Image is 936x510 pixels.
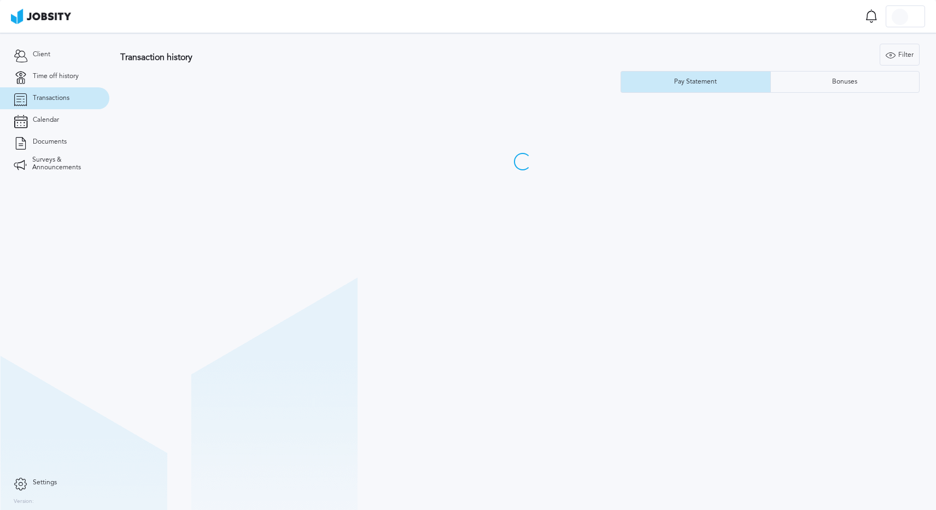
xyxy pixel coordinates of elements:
[120,52,558,62] h3: Transaction history
[827,78,863,86] div: Bonuses
[880,44,919,66] div: Filter
[621,71,770,93] button: Pay Statement
[770,71,920,93] button: Bonuses
[33,138,67,146] span: Documents
[33,94,69,102] span: Transactions
[669,78,722,86] div: Pay Statement
[11,9,71,24] img: ab4bad089aa723f57921c736e9817d99.png
[33,73,79,80] span: Time off history
[32,156,96,171] span: Surveys & Announcements
[33,116,59,124] span: Calendar
[14,499,34,505] label: Version:
[33,51,50,58] span: Client
[880,44,920,66] button: Filter
[33,479,57,487] span: Settings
